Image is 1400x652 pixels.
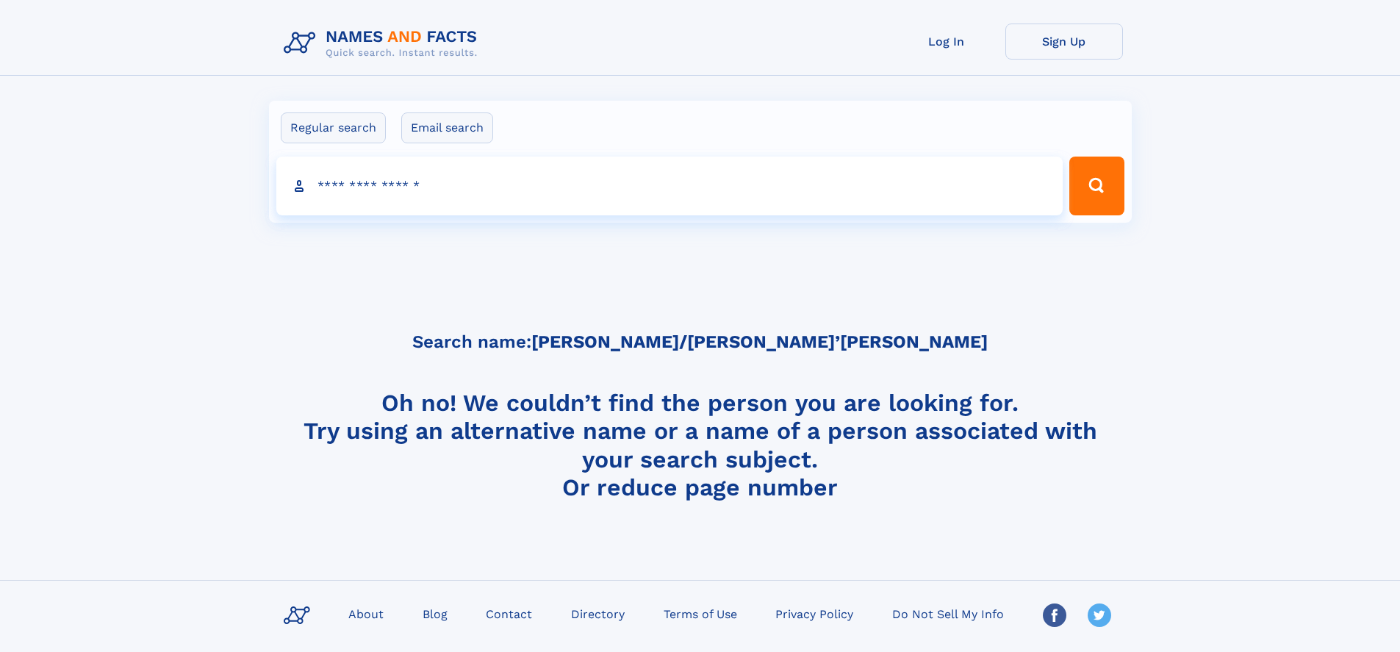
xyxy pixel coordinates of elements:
[1069,157,1124,215] button: Search Button
[278,24,489,63] img: Logo Names and Facts
[888,24,1005,60] a: Log In
[417,603,453,624] a: Blog
[531,332,988,352] b: [PERSON_NAME]/[PERSON_NAME]’[PERSON_NAME]
[1088,603,1111,627] img: Twitter
[412,332,988,352] h5: Search name:
[480,603,538,624] a: Contact
[278,389,1123,501] h4: Oh no! We couldn’t find the person you are looking for. Try using an alternative name or a name o...
[342,603,390,624] a: About
[401,112,493,143] label: Email search
[281,112,386,143] label: Regular search
[565,603,631,624] a: Directory
[886,603,1010,624] a: Do Not Sell My Info
[1005,24,1123,60] a: Sign Up
[658,603,743,624] a: Terms of Use
[769,603,859,624] a: Privacy Policy
[1043,603,1066,627] img: Facebook
[276,157,1063,215] input: search input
